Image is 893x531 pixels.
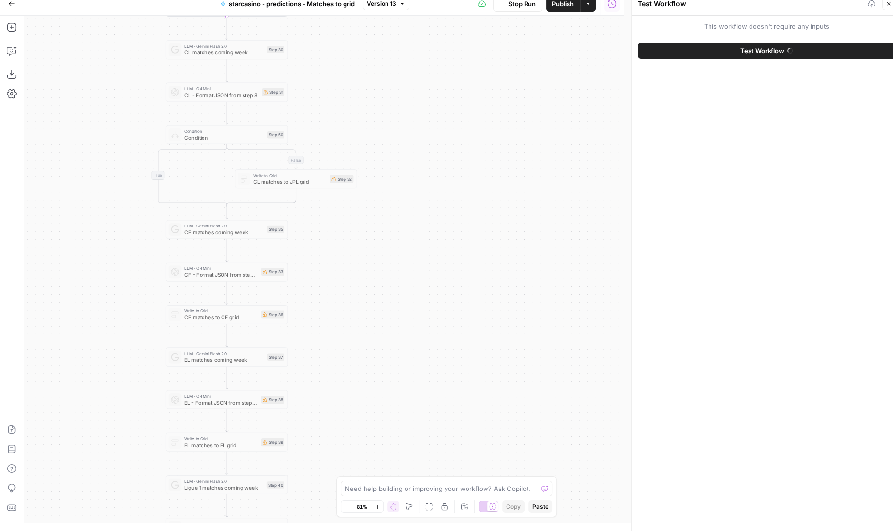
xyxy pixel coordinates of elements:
[532,502,548,511] span: Paste
[267,226,285,233] div: Step 35
[506,502,521,511] span: Copy
[226,409,228,432] g: Edge from step_38 to step_39
[226,239,228,262] g: Edge from step_35 to step_33
[184,128,264,134] span: Condition
[184,91,259,99] span: CL - Format JSON from step 8
[226,59,228,82] g: Edge from step_30 to step_31
[226,204,228,219] g: Edge from step_50-conditional-end to step_35
[184,350,264,357] span: LLM · Gemini Flash 2.0
[184,223,264,229] span: LLM · Gemini Flash 2.0
[261,438,284,446] div: Step 39
[184,398,258,406] span: EL - Format JSON from step 35
[184,228,264,236] span: CF matches coming week
[184,393,258,399] span: LLM · O4 Mini
[184,521,264,527] span: LLM · Gemini Flash 2.0
[261,268,284,276] div: Step 33
[227,144,297,169] g: Edge from step_50 to step_32
[227,188,296,206] g: Edge from step_32 to step_50-conditional-end
[166,125,288,144] div: ConditionConditionStep 50
[166,475,288,494] div: LLM · Gemini Flash 2.0Ligue 1 matches coming weekStep 40
[166,220,288,239] div: LLM · Gemini Flash 2.0CF matches coming weekStep 35
[262,88,284,96] div: Step 31
[166,83,288,102] div: LLM · O4 MiniCL - Format JSON from step 8Step 31
[330,175,353,183] div: Step 32
[184,43,264,49] span: LLM · Gemini Flash 2.0
[226,324,228,347] g: Edge from step_36 to step_37
[267,131,285,139] div: Step 50
[267,46,285,53] div: Step 30
[166,433,288,452] div: Write to GridEL matches to EL gridStep 39
[166,390,288,409] div: LLM · O4 MiniEL - Format JSON from step 35Step 38
[261,310,284,318] div: Step 36
[184,85,259,92] span: LLM · O4 Mini
[267,481,284,489] div: Step 40
[740,46,784,56] span: Test Workflow
[226,366,228,389] g: Edge from step_37 to step_38
[184,313,258,321] span: CF matches to CF grid
[235,169,357,188] div: Write to GridCL matches to JPL gridStep 32
[166,263,288,282] div: LLM · O4 MiniCF - Format JSON from step 35Step 33
[184,48,264,56] span: CL matches coming week
[226,102,228,125] g: Edge from step_31 to step_50
[166,40,288,59] div: LLM · Gemini Flash 2.0CL matches coming weekStep 30
[226,494,228,517] g: Edge from step_40 to step_41
[184,271,258,279] span: CF - Format JSON from step 35
[226,281,228,305] g: Edge from step_33 to step_36
[184,134,264,142] span: Condition
[184,356,264,364] span: EL matches coming week
[226,16,228,40] g: Edge from step_6 to step_30
[184,265,258,271] span: LLM · O4 Mini
[184,441,258,449] span: EL matches to EL grid
[528,500,552,513] button: Paste
[226,451,228,475] g: Edge from step_39 to step_40
[253,178,326,185] span: CL matches to JPL grid
[184,484,264,491] span: Ligue 1 matches coming week
[261,396,284,404] div: Step 38
[166,347,288,367] div: LLM · Gemini Flash 2.0EL matches coming weekStep 37
[158,144,227,206] g: Edge from step_50 to step_50-conditional-end
[166,305,288,324] div: Write to GridCF matches to CF gridStep 36
[184,478,264,485] span: LLM · Gemini Flash 2.0
[267,353,285,361] div: Step 37
[357,503,367,511] span: 81%
[184,435,258,442] span: Write to Grid
[253,172,326,179] span: Write to Grid
[502,500,525,513] button: Copy
[184,308,258,314] span: Write to Grid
